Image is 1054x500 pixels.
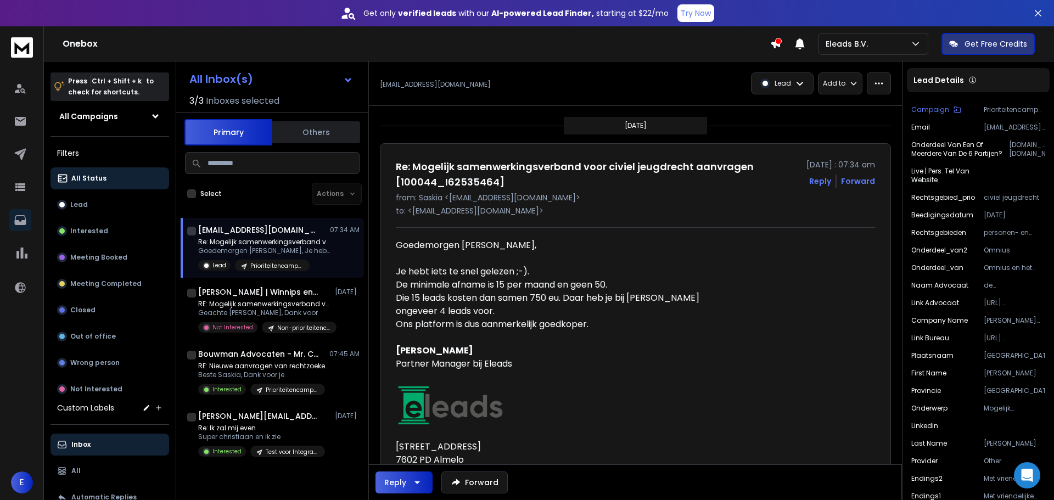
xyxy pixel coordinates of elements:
p: First Name [911,369,946,378]
p: Onderwerp [911,404,948,413]
p: de [PERSON_NAME] [984,281,1045,290]
div: 7602 PD Almelo [396,453,716,467]
p: Non-prioriteitencampagne Hele Dag | Eleads [277,324,330,332]
p: Onderdeel van een of meerdere van de 6 partijen? [911,141,1009,158]
p: Lead [775,79,791,88]
p: Goedemorgen [PERSON_NAME], Je hebt iets te [198,246,330,255]
p: Link Bureau [911,334,949,342]
p: Not Interested [70,385,122,394]
strong: verified leads [398,8,456,19]
p: [PERSON_NAME] Advocatuur [984,316,1045,325]
p: Lead [212,261,226,269]
p: [DATE] : 07:34 am [806,159,875,170]
button: Lead [51,194,169,216]
button: Wrong person [51,352,169,374]
h1: [PERSON_NAME] | Winnips en Schütz Advocaten [198,286,319,297]
p: Press to check for shortcuts. [68,76,154,98]
p: All [71,467,81,475]
p: Beedigingsdatum [911,211,973,220]
label: Select [200,189,222,198]
h1: Onebox [63,37,770,50]
button: Forward [441,471,508,493]
div: Reply [384,477,406,488]
div: Forward [841,176,875,187]
p: Get only with our starting at $22/mo [363,8,669,19]
p: [DATE] [625,121,647,130]
div: [STREET_ADDRESS] [396,440,716,453]
p: Lead [70,200,88,209]
button: Meeting Completed [51,273,169,295]
p: [DATE] [335,288,360,296]
p: personen- en familierecht, civiel jeugdrecht en strafrecht [984,228,1045,237]
p: onderdeel_van2 [911,246,967,255]
button: Reply [809,176,831,187]
p: Out of office [70,332,116,341]
p: 07:45 AM [329,350,360,358]
p: Interested [70,227,108,235]
p: Email [911,123,930,132]
button: Try Now [677,4,714,22]
p: Plaatsnaam [911,351,954,360]
p: Prioriteitencampagne Middag | Eleads [984,105,1045,114]
p: Add to [823,79,845,88]
p: [GEOGRAPHIC_DATA] [984,386,1045,395]
p: [GEOGRAPHIC_DATA] [984,351,1045,360]
h3: Inboxes selected [206,94,279,108]
p: Meeting Completed [70,279,142,288]
p: Omnius en het Juridisch Netwerk Nederland (JNN) [984,263,1045,272]
h1: All Inbox(s) [189,74,253,85]
p: linkedin [911,422,938,430]
div: Partner Manager bij Eleads [396,357,716,384]
p: [DATE] [984,211,1045,220]
p: Test voor Integratie [266,448,318,456]
p: [DOMAIN_NAME], [DOMAIN_NAME], [DOMAIN_NAME] [1009,141,1045,158]
p: Live | Pers. Tel van Website [911,167,989,184]
p: Naam Advocaat [911,281,968,290]
div: Die 15 leads kosten dan samen 750 eu. Daar heb je bij [PERSON_NAME] ongeveer 4 leads voor. [396,291,716,318]
p: [PERSON_NAME] [984,439,1045,448]
p: [URL][DOMAIN_NAME] [984,334,1045,342]
p: Wrong person [70,358,120,367]
p: from: Saskia <[EMAIL_ADDRESS][DOMAIN_NAME]> [396,192,875,203]
p: 07:34 AM [330,226,360,234]
button: All [51,460,169,482]
p: Prioriteitencampagne Middag | Eleads [250,262,303,270]
p: [PERSON_NAME] [984,369,1045,378]
span: Ctrl + Shift + k [90,75,143,87]
span: 3 / 3 [189,94,204,108]
p: Interested [212,385,242,394]
div: Open Intercom Messenger [1014,462,1040,488]
p: Geachte [PERSON_NAME], Dank voor [198,308,330,317]
button: Inbox [51,434,169,456]
p: Other [984,457,1045,465]
img: logo [11,37,33,58]
p: Met vriendelijke groeten [984,474,1045,483]
button: All Status [51,167,169,189]
h1: Re: Mogelijk samenwerkingsverband voor civiel jeugdrecht aanvragen [100044_I62535464] [396,159,800,190]
p: Provider [911,457,938,465]
p: Get Free Credits [965,38,1027,49]
button: Others [272,120,360,144]
div: De minimale afname is 15 per maand en geen 50. [396,278,716,291]
p: [EMAIL_ADDRESS][DOMAIN_NAME] [984,123,1045,132]
h1: Bouwman Advocaten - Mr. C.A.M.J. de Wit [198,349,319,359]
button: Interested [51,220,169,242]
button: Closed [51,299,169,321]
p: civiel jeugdrecht [984,193,1045,202]
button: E [11,471,33,493]
h3: Filters [51,145,169,161]
button: Out of office [51,325,169,347]
p: to: <[EMAIL_ADDRESS][DOMAIN_NAME]> [396,205,875,216]
button: Campaign [911,105,961,114]
p: Try Now [681,8,711,19]
p: Eleads B.V. [826,38,872,49]
p: [DATE] [335,412,360,420]
h1: All Campaigns [59,111,118,122]
div: Je hebt iets te snel gelezen ;-). [396,265,716,278]
button: Not Interested [51,378,169,400]
p: All Status [71,174,106,183]
p: Provincie [911,386,941,395]
p: Omnius [984,246,1045,255]
h3: Custom Labels [57,402,114,413]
